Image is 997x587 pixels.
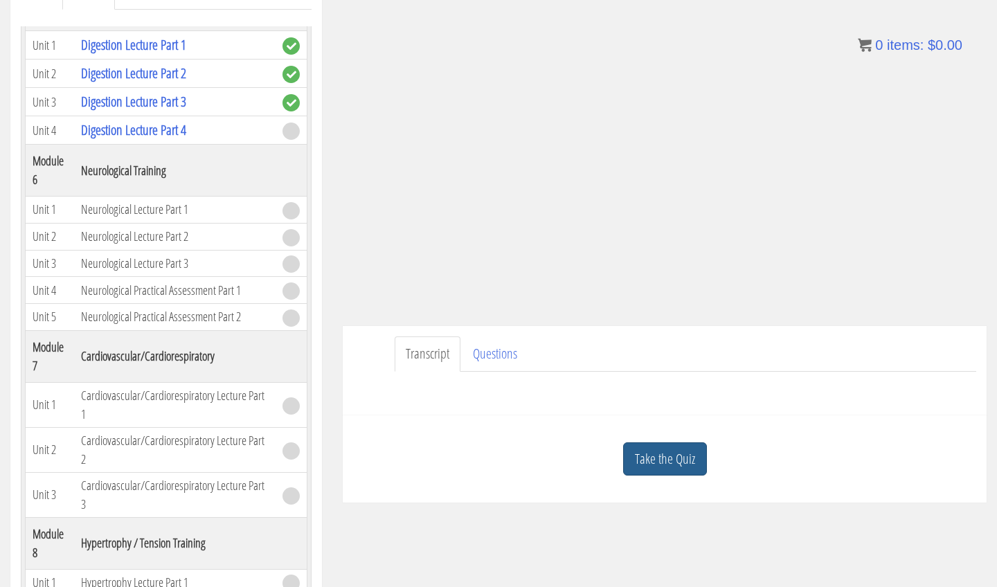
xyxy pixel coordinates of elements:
a: Take the Quiz [623,442,707,476]
a: Digestion Lecture Part 1 [81,35,186,54]
td: Cardiovascular/Cardiorespiratory Lecture Part 2 [74,427,276,472]
td: Neurological Lecture Part 3 [74,250,276,277]
td: Neurological Lecture Part 2 [74,223,276,250]
a: Digestion Lecture Part 3 [81,92,186,111]
td: Unit 2 [26,427,74,472]
a: Questions [462,336,528,372]
td: Unit 1 [26,31,74,60]
a: Digestion Lecture Part 4 [81,120,186,139]
td: Unit 1 [26,197,74,224]
td: Cardiovascular/Cardiorespiratory Lecture Part 1 [74,382,276,427]
span: complete [282,37,300,55]
span: complete [282,66,300,83]
th: Cardiovascular/Cardiorespiratory [74,330,276,382]
th: Module 7 [26,330,74,382]
td: Cardiovascular/Cardiorespiratory Lecture Part 3 [74,472,276,517]
th: Neurological Training [74,145,276,197]
span: 0 [875,37,883,53]
a: Digestion Lecture Part 2 [81,64,186,82]
span: items: [887,37,924,53]
td: Unit 2 [26,223,74,250]
td: Unit 3 [26,88,74,116]
td: Neurological Practical Assessment Part 1 [74,277,276,304]
th: Module 6 [26,145,74,197]
span: $ [928,37,935,53]
a: 0 items: $0.00 [858,37,962,53]
span: complete [282,94,300,111]
td: Unit 4 [26,277,74,304]
td: Unit 3 [26,472,74,517]
td: Unit 5 [26,304,74,331]
th: Hypertrophy / Tension Training [74,517,276,569]
td: Unit 4 [26,116,74,145]
a: Transcript [395,336,460,372]
td: Unit 1 [26,382,74,427]
td: Neurological Lecture Part 1 [74,197,276,224]
td: Unit 2 [26,60,74,88]
bdi: 0.00 [928,37,962,53]
img: icon11.png [858,38,872,52]
td: Neurological Practical Assessment Part 2 [74,304,276,331]
td: Unit 3 [26,250,74,277]
th: Module 8 [26,517,74,569]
